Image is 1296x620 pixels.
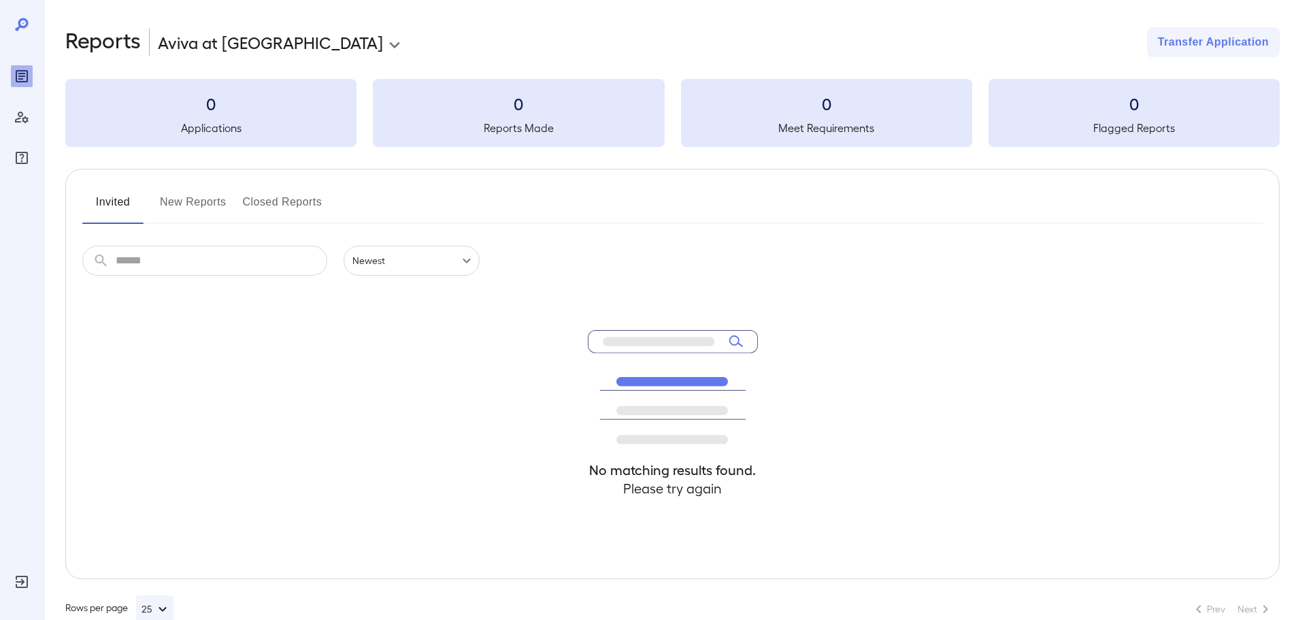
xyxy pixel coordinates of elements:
[681,120,972,136] h5: Meet Requirements
[1147,27,1280,57] button: Transfer Application
[588,461,758,479] h4: No matching results found.
[11,147,33,169] div: FAQ
[344,246,480,276] div: Newest
[1184,598,1280,620] nav: pagination navigation
[11,106,33,128] div: Manage Users
[11,65,33,87] div: Reports
[988,120,1280,136] h5: Flagged Reports
[65,120,356,136] h5: Applications
[65,79,1280,147] summary: 0Applications0Reports Made0Meet Requirements0Flagged Reports
[65,27,141,57] h2: Reports
[11,571,33,593] div: Log Out
[373,120,664,136] h5: Reports Made
[243,191,322,224] button: Closed Reports
[988,93,1280,114] h3: 0
[160,191,227,224] button: New Reports
[681,93,972,114] h3: 0
[65,93,356,114] h3: 0
[373,93,664,114] h3: 0
[82,191,144,224] button: Invited
[588,479,758,497] h4: Please try again
[158,31,383,53] p: Aviva at [GEOGRAPHIC_DATA]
